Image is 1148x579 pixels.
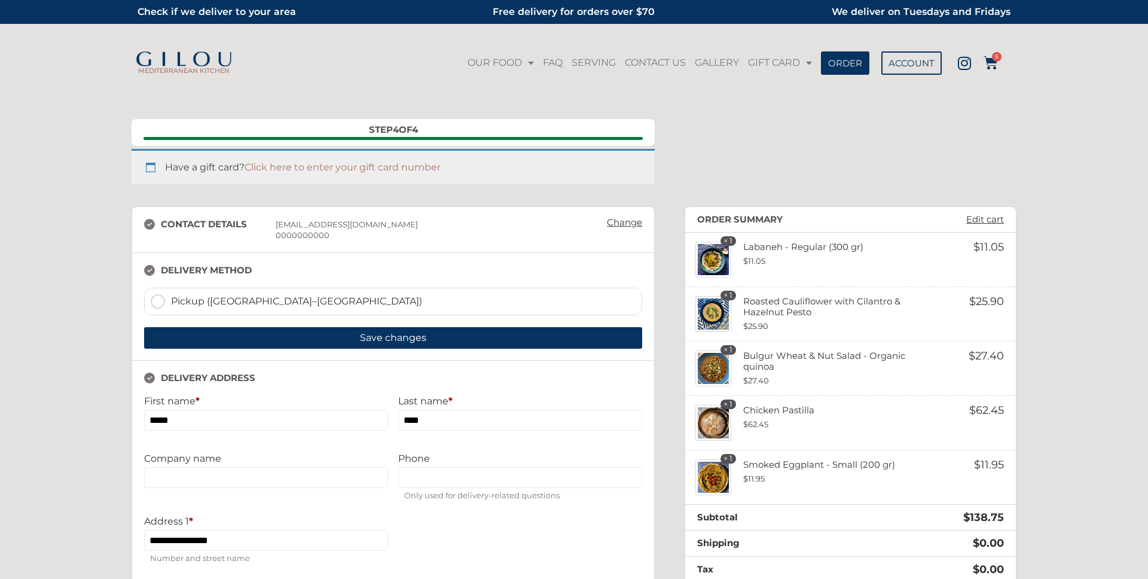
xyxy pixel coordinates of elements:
nav: Menu [463,49,816,77]
img: Labaneh [695,242,731,278]
a: Click here to enter your gift card number [245,161,441,173]
span: $ [969,295,976,308]
strong: × 1 [720,454,736,464]
h2: Free delivery for orders over $70 [432,3,715,21]
a: Change: Contact details [601,214,648,231]
span: Billing address [393,137,518,140]
span: $ [743,256,748,266]
img: Smoked Eggplant [695,459,731,495]
a: FAQ [540,49,566,77]
bdi: 25.90 [743,321,768,331]
img: Chicken Pastilla [695,405,731,441]
bdi: 0.00 [973,563,1004,576]
span: $ [974,458,981,471]
label: Phone [398,453,642,464]
a: GALLERY [692,49,742,77]
div: Bulgur Wheat & Nut Salad - Organic quinoa [731,351,920,386]
bdi: 27.40 [969,349,1004,362]
div: Labaneh - Regular (300 gr) [731,242,920,266]
img: Roasted Cauliflower with Cilantro & Hazelnut Pesto [695,296,731,332]
span: Only used for delivery-related questions [398,488,642,504]
div: Roasted Cauliflower with Cilantro & Hazelnut Pesto [731,296,920,331]
section: Contact details [132,206,655,253]
abbr: required [189,516,193,527]
span: ACCOUNT [889,59,935,68]
span: $ [973,240,980,254]
div: Chicken Pastilla [731,405,920,429]
div: 0000000000 [276,230,594,240]
strong: × 1 [720,291,736,300]
label: First name [144,395,388,407]
span: Payment information [518,137,643,140]
th: Subtotal [685,504,851,531]
div: Smoked Eggplant - Small (200 gr) [731,459,920,484]
strong: × 1 [720,236,736,246]
span: 5 [992,52,1002,62]
bdi: 11.95 [743,474,765,483]
strong: × 1 [720,345,736,355]
span: 0.00 [973,537,1004,550]
span: $ [973,537,979,550]
span: $ [743,376,748,385]
img: Bulgur Wheat & Nut Salad [695,351,731,386]
a: GIFT CARD [745,49,815,77]
bdi: 138.75 [963,511,1004,524]
h2: We deliver on Tuesdays and Fridays [728,3,1010,21]
span: Delivery / Pickup address [268,137,393,140]
h2: MEDITERRANEAN KITCHEN [132,68,236,74]
bdi: 11.05 [743,256,765,266]
img: Gilou Logo [135,51,233,68]
label: Company name [144,453,388,464]
span: $ [743,474,748,483]
th: Shipping [685,531,851,557]
span: 4 [412,124,418,135]
label: Last name [398,395,642,407]
span: $ [743,419,748,429]
span: Number and street name [144,551,388,566]
span: $ [963,511,970,524]
a: Check if we deliver to your area [138,6,296,17]
div: Have a gift card? [132,149,655,184]
button: Save changes [144,327,642,349]
bdi: 11.05 [973,240,1004,254]
a: CONTACT US [622,49,689,77]
bdi: 62.45 [969,404,1004,417]
bdi: 27.40 [743,376,769,385]
strong: × 1 [720,400,736,409]
h3: Delivery address [144,373,276,383]
span: 4 [393,124,399,135]
span: $ [969,349,975,362]
a: OUR FOOD [465,49,537,77]
a: ORDER [821,51,869,75]
span: Pickup ([GEOGRAPHIC_DATA]–[GEOGRAPHIC_DATA]) [171,294,636,309]
h3: Order summary [697,214,783,225]
h3: Delivery method [144,265,276,276]
span: Contact details [143,137,268,140]
span: $ [969,404,976,417]
div: Step of [143,125,643,134]
span: $ [973,563,979,576]
bdi: 25.90 [969,295,1004,308]
a: Edit cart [960,214,1010,225]
a: 5 [984,56,998,70]
h3: Contact details [144,219,276,230]
bdi: 11.95 [974,458,1004,471]
label: Address 1 [144,516,388,527]
a: SERVING [569,49,619,77]
span: ORDER [828,59,862,68]
div: [EMAIL_ADDRESS][DOMAIN_NAME] [276,219,594,230]
span: $ [743,321,748,331]
a: ACCOUNT [881,51,942,75]
bdi: 62.45 [743,419,768,429]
